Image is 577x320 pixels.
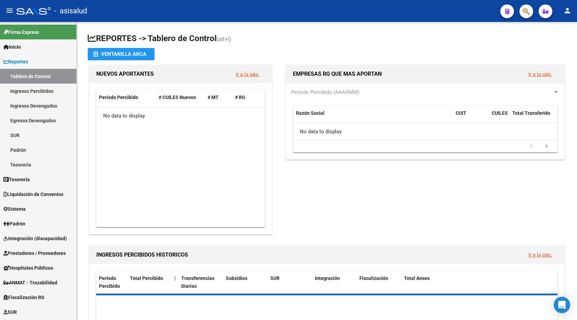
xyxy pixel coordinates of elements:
[96,271,127,294] datatable-header-cell: Período Percibido
[315,275,340,281] span: Integración
[156,90,205,105] datatable-header-cell: # CUILES Nuevos
[528,71,552,77] a: Ir a la pág.
[3,28,39,36] span: Firma Express
[525,143,538,150] a: go to previous page
[93,48,149,60] div: Ventanilla ARCA
[554,297,570,313] div: Open Intercom Messenger
[453,106,489,128] datatable-header-cell: CUIT
[401,271,552,294] datatable-header-cell: Total Anses
[232,90,260,105] datatable-header-cell: # RG
[3,43,21,51] span: Inicio
[3,279,57,286] span: ANMAT - Trazabilidad
[3,220,25,227] span: Padrón
[357,271,401,294] datatable-header-cell: Fiscalización
[512,110,550,116] span: Total Transferido
[3,190,63,198] span: Liquidación de Convenios
[489,106,510,128] datatable-header-cell: CUILES
[127,271,172,294] datatable-header-cell: Total Percibido
[510,106,557,128] datatable-header-cell: Total Transferido
[96,71,154,77] span: NUEVOS APORTANTES
[181,275,214,289] span: Transferencias Diarias
[217,36,231,42] span: (alt+t)
[223,271,268,294] datatable-header-cell: Subsidios
[293,123,557,140] div: No data to display
[96,251,188,258] span: INGRESOS PERCIBIDOS HISTORICOS
[3,294,45,301] span: Fiscalización RG
[205,90,232,105] datatable-header-cell: # MT
[236,71,259,77] a: Ir a la pág.
[3,308,17,316] span: SUR
[172,271,179,294] datatable-header-cell: |
[359,275,388,281] span: Fiscalización
[540,143,553,150] a: go to next page
[291,89,359,95] span: Período Percibido (AAAAMM)
[293,106,453,128] datatable-header-cell: Razón Social
[96,107,265,124] div: No data to display
[3,249,66,257] span: Prestadores / Proveedores
[3,176,30,183] span: Tesorería
[563,7,572,15] mat-icon: person
[88,33,566,45] h1: REPORTES -> Tablero de Control
[99,275,120,289] span: Período Percibido
[208,95,219,100] span: # MT
[230,68,265,81] button: Ir a la pág.
[88,48,155,60] button: Ventanilla ARCA
[99,95,138,100] span: Período Percibido
[179,271,223,294] datatable-header-cell: Transferencias Diarias
[293,71,382,77] span: EMPRESAS RG QUE MAS APORTAN
[3,58,28,65] span: Reportes
[96,90,156,105] datatable-header-cell: Período Percibido
[523,68,557,81] button: Ir a la pág.
[523,248,557,261] button: Ir a la pág.
[174,275,176,281] span: |
[404,275,430,281] span: Total Anses
[296,110,324,116] span: Razón Social
[312,271,357,294] datatable-header-cell: Integración
[226,275,247,281] span: Subsidios
[528,252,552,258] a: Ir a la pág.
[492,110,508,116] span: CUILES
[54,3,87,19] span: - asisalud
[456,110,466,116] span: CUIT
[3,235,67,242] span: Integración (discapacidad)
[235,95,245,100] span: # RG
[130,275,163,281] span: Total Percibido
[3,264,53,272] span: Hospitales Públicos
[3,205,26,213] span: Sistema
[5,7,14,15] mat-icon: menu
[270,275,280,281] span: SUR
[268,271,312,294] datatable-header-cell: SUR
[159,95,196,100] span: # CUILES Nuevos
